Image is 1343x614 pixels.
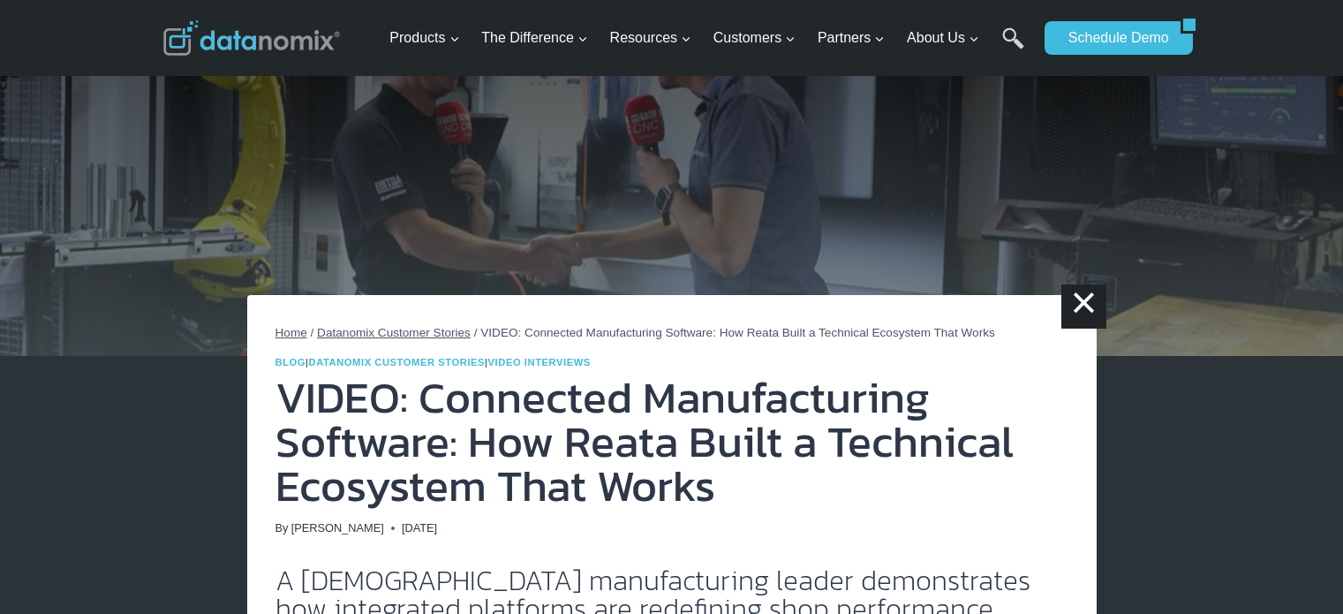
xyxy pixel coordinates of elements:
a: [PERSON_NAME] [291,521,384,534]
a: Datanomix Customer Stories [317,326,471,339]
a: Blog [275,357,306,368]
a: Datanomix Customer Stories [309,357,486,368]
span: Resources [610,27,691,49]
a: Schedule Demo [1045,21,1181,55]
time: [DATE] [402,519,437,537]
span: Customers [713,27,796,49]
a: × [1061,284,1105,329]
span: | | [275,357,591,368]
nav: Primary Navigation [382,10,1036,67]
span: / [311,326,314,339]
h1: VIDEO: Connected Manufacturing Software: How Reata Built a Technical Ecosystem That Works [275,375,1068,508]
span: By [275,519,289,537]
span: / [474,326,478,339]
span: The Difference [481,27,588,49]
a: Video Interviews [488,357,591,368]
img: Datanomix [163,20,340,56]
span: VIDEO: Connected Manufacturing Software: How Reata Built a Technical Ecosystem That Works [480,326,995,339]
span: About Us [907,27,979,49]
span: Partners [818,27,885,49]
a: Search [1002,27,1024,67]
a: Home [275,326,307,339]
span: Products [389,27,459,49]
nav: Breadcrumbs [275,323,1068,343]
